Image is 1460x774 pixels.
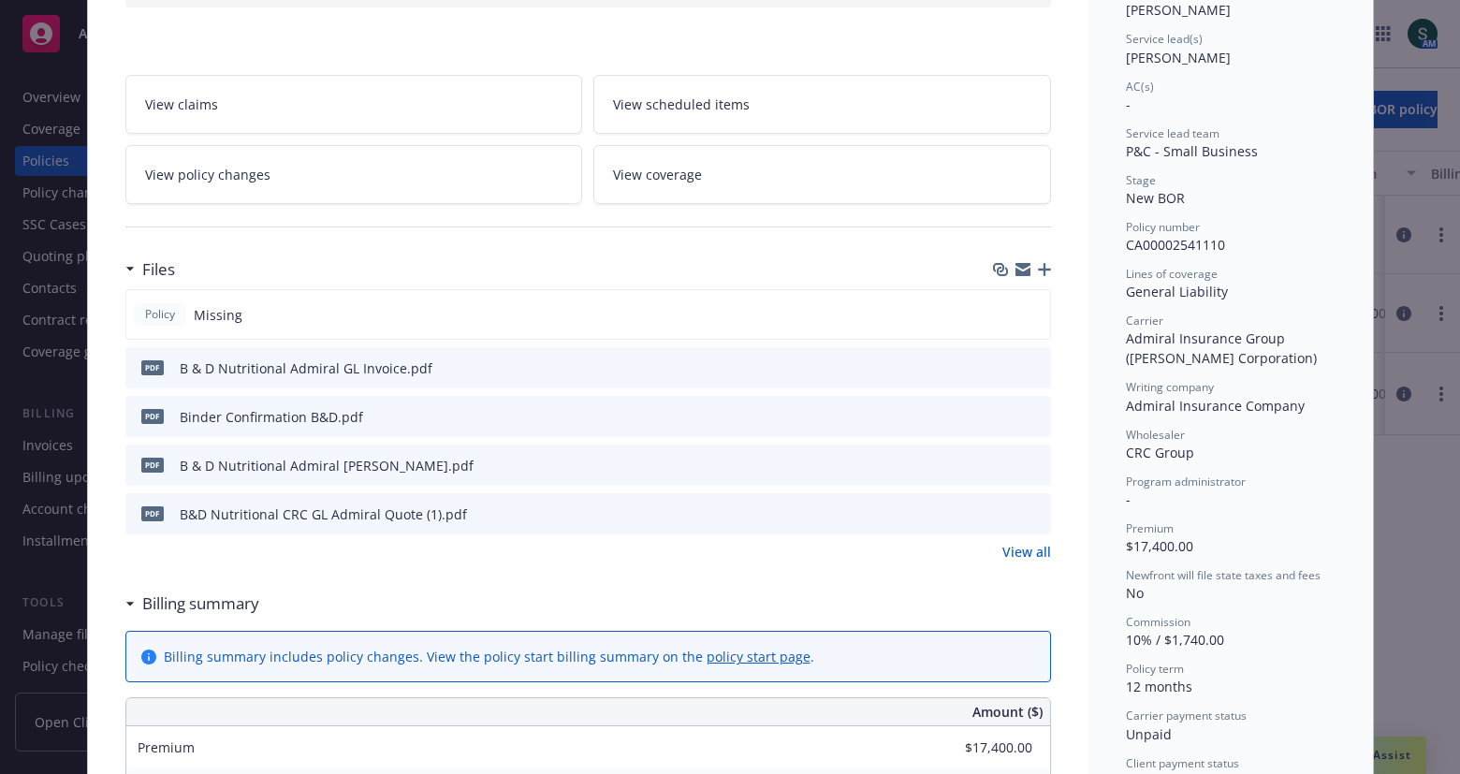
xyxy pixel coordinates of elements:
span: Admiral Insurance Company [1126,397,1305,415]
span: Premium [138,738,195,756]
a: View policy changes [125,145,583,204]
span: Service lead(s) [1126,31,1203,47]
span: CRC Group [1126,444,1194,461]
span: AC(s) [1126,79,1154,95]
span: Policy [141,306,179,323]
span: View claims [145,95,218,114]
span: Policy number [1126,219,1200,235]
span: Stage [1126,172,1156,188]
span: Premium [1126,520,1174,536]
span: CA00002541110 [1126,236,1225,254]
button: download file [997,504,1012,524]
h3: Files [142,257,175,282]
span: Service lead team [1126,125,1219,141]
span: Policy term [1126,661,1184,677]
span: New BOR [1126,189,1185,207]
span: P&C - Small Business [1126,142,1258,160]
button: preview file [1027,358,1044,378]
div: Billing summary [125,591,259,616]
span: $17,400.00 [1126,537,1193,555]
span: Carrier [1126,313,1163,329]
span: View policy changes [145,165,270,184]
span: View coverage [613,165,702,184]
a: View scheduled items [593,75,1051,134]
span: Commission [1126,614,1190,630]
div: B & D Nutritional Admiral [PERSON_NAME].pdf [180,456,474,475]
div: B & D Nutritional Admiral GL Invoice.pdf [180,358,432,378]
button: preview file [1027,407,1044,427]
div: Billing summary includes policy changes. View the policy start billing summary on the . [164,647,814,666]
span: Amount ($) [972,702,1043,722]
button: preview file [1027,456,1044,475]
span: pdf [141,506,164,520]
span: Wholesaler [1126,427,1185,443]
span: Lines of coverage [1126,266,1218,282]
input: 0.00 [922,734,1044,762]
span: [PERSON_NAME] [1126,49,1231,66]
span: Client payment status [1126,755,1239,771]
button: download file [997,358,1012,378]
span: - [1126,95,1131,113]
a: View coverage [593,145,1051,204]
a: View all [1002,542,1051,562]
span: pdf [141,458,164,472]
span: pdf [141,360,164,374]
a: policy start page [707,648,810,665]
button: download file [997,456,1012,475]
span: 12 months [1126,678,1192,695]
button: preview file [1027,504,1044,524]
div: General Liability [1126,282,1336,301]
div: Binder Confirmation B&D.pdf [180,407,363,427]
span: Newfront will file state taxes and fees [1126,567,1321,583]
div: B&D Nutritional CRC GL Admiral Quote (1).pdf [180,504,467,524]
span: Missing [194,305,242,325]
button: download file [997,407,1012,427]
span: No [1126,584,1144,602]
span: [PERSON_NAME] [1126,1,1231,19]
span: View scheduled items [613,95,750,114]
span: pdf [141,409,164,423]
span: - [1126,490,1131,508]
span: Unpaid [1126,725,1172,743]
div: Files [125,257,175,282]
a: View claims [125,75,583,134]
span: Program administrator [1126,474,1246,489]
span: Carrier payment status [1126,708,1247,723]
span: Admiral Insurance Group ([PERSON_NAME] Corporation) [1126,329,1317,367]
span: Writing company [1126,379,1214,395]
h3: Billing summary [142,591,259,616]
span: 10% / $1,740.00 [1126,631,1224,649]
